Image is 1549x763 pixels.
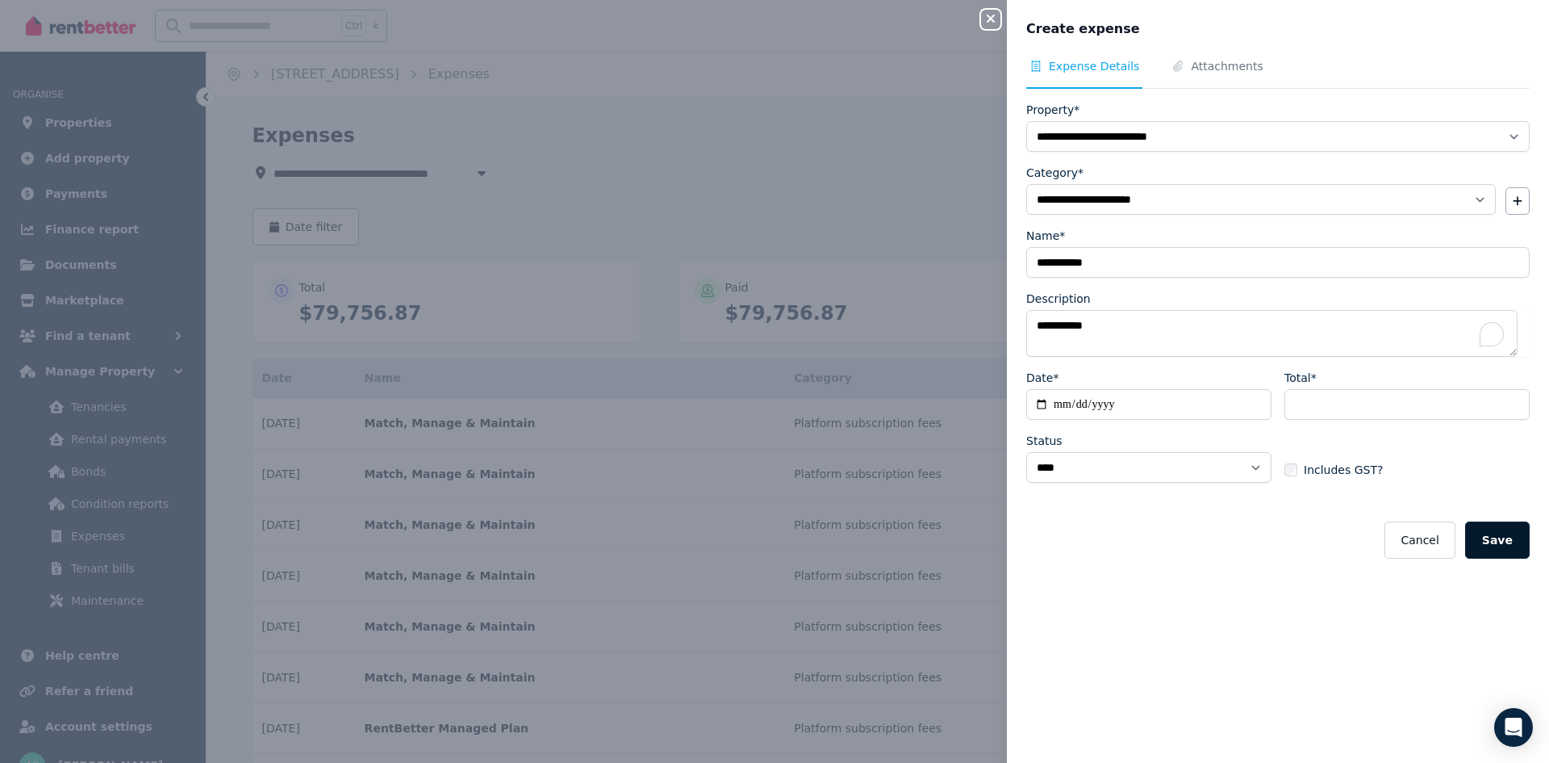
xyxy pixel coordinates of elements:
nav: Tabs [1026,58,1530,89]
button: Cancel [1384,522,1455,559]
label: Description [1026,291,1091,307]
div: Open Intercom Messenger [1494,708,1533,747]
label: Total* [1284,370,1317,386]
label: Category* [1026,165,1083,181]
textarea: To enrich screen reader interactions, please activate Accessibility in Grammarly extension settings [1026,310,1518,357]
span: Expense Details [1049,58,1139,74]
label: Property* [1026,102,1079,118]
span: Attachments [1191,58,1263,74]
input: Includes GST? [1284,463,1297,476]
label: Status [1026,433,1063,449]
button: Save [1465,522,1530,559]
label: Date* [1026,370,1058,386]
span: Create expense [1026,19,1140,39]
span: Includes GST? [1304,462,1383,478]
label: Name* [1026,228,1065,244]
